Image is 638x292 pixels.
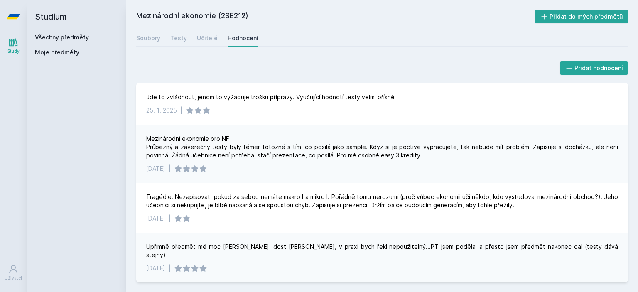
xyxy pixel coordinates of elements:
[136,30,160,47] a: Soubory
[146,93,395,101] div: Jde to zvládnout, jenom to vyžaduje trošku přípravy. Vyučující hodnotí testy velmi přísně
[197,30,218,47] a: Učitelé
[35,48,79,56] span: Moje předměty
[197,34,218,42] div: Učitelé
[146,135,618,159] div: Mezinárodní ekonomie pro NF Průběžný a závěrečný testy byly téměř totožné s tím, co posílá jako s...
[228,34,258,42] div: Hodnocení
[146,243,618,259] div: Upřímně předmět mě moc [PERSON_NAME], dost [PERSON_NAME], v praxi bych řekl nepoužitelný...PT jse...
[146,264,165,272] div: [DATE]
[146,164,165,173] div: [DATE]
[2,33,25,59] a: Study
[35,34,89,41] a: Všechny předměty
[169,264,171,272] div: |
[170,34,187,42] div: Testy
[136,34,160,42] div: Soubory
[5,275,22,281] div: Uživatel
[136,10,535,23] h2: Mezinárodní ekonomie (2SE212)
[228,30,258,47] a: Hodnocení
[146,106,177,115] div: 25. 1. 2025
[180,106,182,115] div: |
[7,48,20,54] div: Study
[2,260,25,285] a: Uživatel
[535,10,628,23] button: Přidat do mých předmětů
[169,214,171,223] div: |
[146,214,165,223] div: [DATE]
[169,164,171,173] div: |
[170,30,187,47] a: Testy
[560,61,628,75] button: Přidat hodnocení
[146,193,618,209] div: Tragédie. Nezapisovat, pokud za sebou nemáte makro I a mikro I. Pořádně tomu nerozumí (proč vůbec...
